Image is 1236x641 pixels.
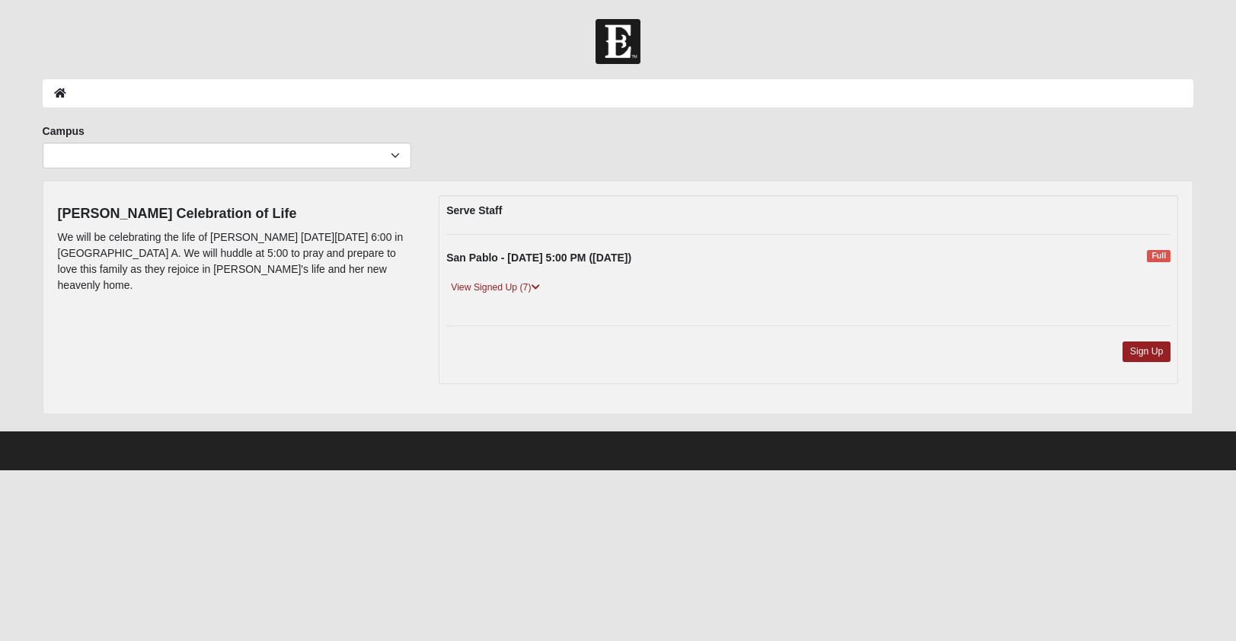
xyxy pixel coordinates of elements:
[1147,250,1171,262] span: Full
[596,19,640,64] img: Church of Eleven22 Logo
[58,206,417,223] h4: [PERSON_NAME] Celebration of Life
[446,204,502,216] strong: Serve Staff
[1123,341,1171,362] a: Sign Up
[43,123,85,139] label: Campus
[58,229,417,293] p: We will be celebrating the life of [PERSON_NAME] [DATE][DATE] 6:00 in [GEOGRAPHIC_DATA] A. We wil...
[446,280,544,296] a: View Signed Up (7)
[446,252,631,264] strong: San Pablo - [DATE] 5:00 PM ([DATE])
